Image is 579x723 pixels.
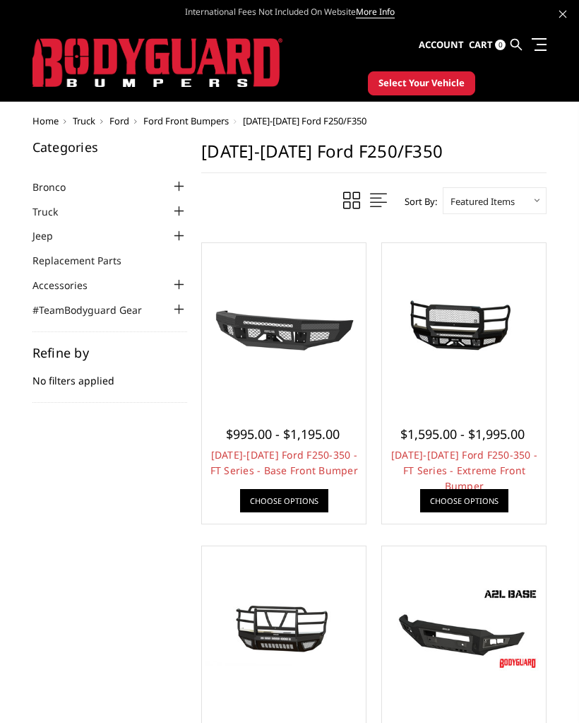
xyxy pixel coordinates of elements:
[469,26,506,64] a: Cart 0
[368,71,475,95] button: Select Your Vehicle
[226,425,340,442] span: $995.00 - $1,195.00
[378,76,465,90] span: Select Your Vehicle
[391,448,537,493] a: [DATE]-[DATE] Ford F250-350 - FT Series - Extreme Front Bumper
[32,38,282,88] img: BODYGUARD BUMPERS
[32,204,76,219] a: Truck
[495,40,506,50] span: 0
[205,281,362,370] img: 2017-2022 Ford F250-350 - FT Series - Base Front Bumper
[397,191,437,212] label: Sort By:
[32,346,188,403] div: No filters applied
[205,550,362,707] a: 2017-2022 Ford F250-350 - T2 Series - Extreme Front Bumper (receiver or winch) 2017-2022 Ford F25...
[73,114,95,127] a: Truck
[143,114,229,127] a: Ford Front Bumpers
[109,114,129,127] a: Ford
[386,550,542,707] a: A2L Series - Base Front Bumper (Non Winch) A2L Series - Base Front Bumper (Non Winch)
[32,141,188,153] h5: Categories
[32,180,83,194] a: Bronco
[205,247,362,404] a: 2017-2022 Ford F250-350 - FT Series - Base Front Bumper
[386,247,542,404] a: 2017-2022 Ford F250-350 - FT Series - Extreme Front Bumper 2017-2022 Ford F250-350 - FT Series - ...
[386,288,542,363] img: 2017-2022 Ford F250-350 - FT Series - Extreme Front Bumper
[32,228,71,243] a: Jeep
[205,591,362,666] img: 2017-2022 Ford F250-350 - T2 Series - Extreme Front Bumper (receiver or winch)
[32,346,188,359] h5: Refine by
[240,489,328,512] a: Choose Options
[356,6,395,18] a: More Info
[419,38,464,51] span: Account
[201,141,547,173] h1: [DATE]-[DATE] Ford F250/F350
[32,278,105,293] a: Accessories
[32,114,59,127] a: Home
[420,489,508,512] a: Choose Options
[469,38,493,51] span: Cart
[386,584,542,673] img: A2L Series - Base Front Bumper (Non Winch)
[32,302,160,317] a: #TeamBodyguard Gear
[419,26,464,64] a: Account
[400,425,525,442] span: $1,595.00 - $1,995.00
[32,253,139,268] a: Replacement Parts
[243,114,366,127] span: [DATE]-[DATE] Ford F250/F350
[210,448,358,477] a: [DATE]-[DATE] Ford F250-350 - FT Series - Base Front Bumper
